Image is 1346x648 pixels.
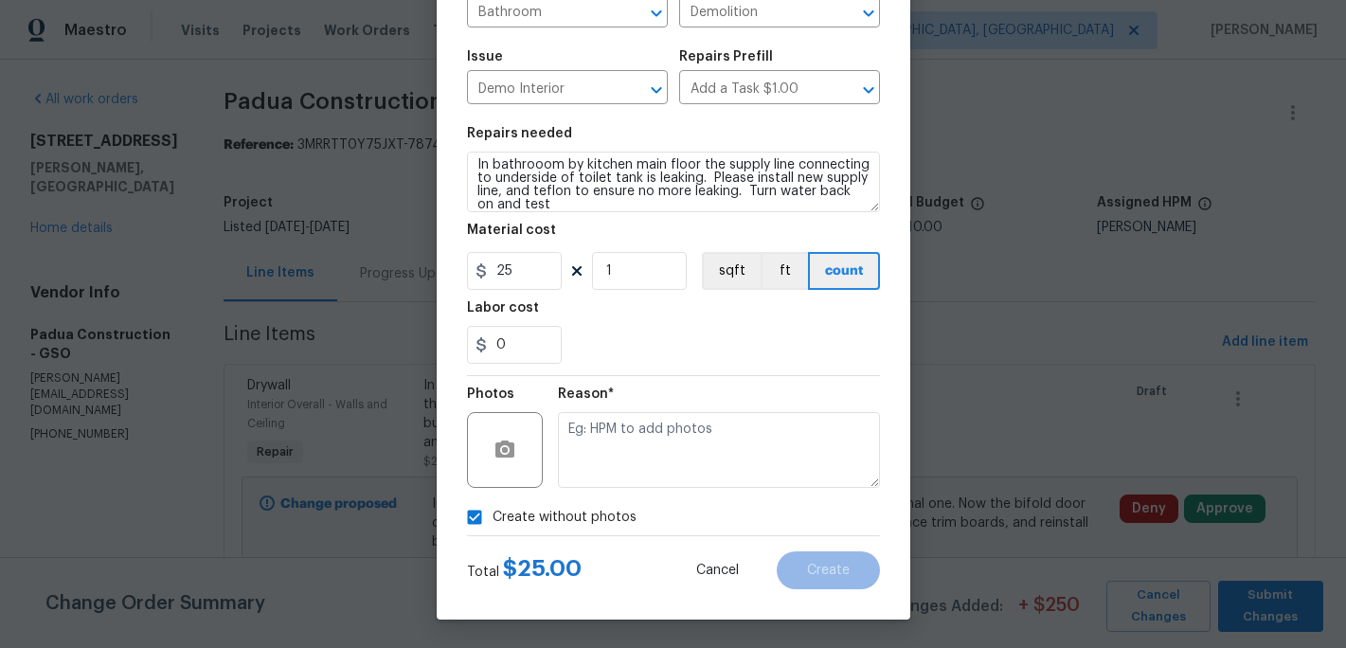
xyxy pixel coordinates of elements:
[702,252,761,290] button: sqft
[467,301,539,315] h5: Labor cost
[807,564,850,578] span: Create
[761,252,808,290] button: ft
[467,224,556,237] h5: Material cost
[467,387,514,401] h5: Photos
[467,152,880,212] textarea: In bathrooom by kitchen main floor the supply line connecting to underside of toilet tank is leak...
[467,50,503,63] h5: Issue
[777,551,880,589] button: Create
[679,50,773,63] h5: Repairs Prefill
[558,387,614,401] h5: Reason*
[696,564,739,578] span: Cancel
[643,77,670,103] button: Open
[503,557,582,580] span: $ 25.00
[808,252,880,290] button: count
[666,551,769,589] button: Cancel
[467,559,582,582] div: Total
[855,77,882,103] button: Open
[467,127,572,140] h5: Repairs needed
[493,508,637,528] span: Create without photos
